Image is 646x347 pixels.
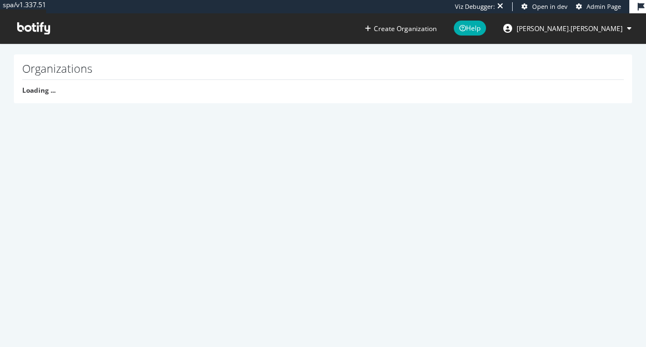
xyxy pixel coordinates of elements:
button: Create Organization [364,23,437,34]
button: [PERSON_NAME].[PERSON_NAME] [494,19,640,37]
a: Admin Page [576,2,621,11]
span: Admin Page [587,2,621,11]
span: Help [454,21,486,36]
a: Open in dev [522,2,568,11]
span: jason.weddle [517,24,623,33]
div: Viz Debugger: [455,2,495,11]
h1: Organizations [22,63,624,80]
span: Open in dev [532,2,568,11]
strong: Loading ... [22,86,56,95]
